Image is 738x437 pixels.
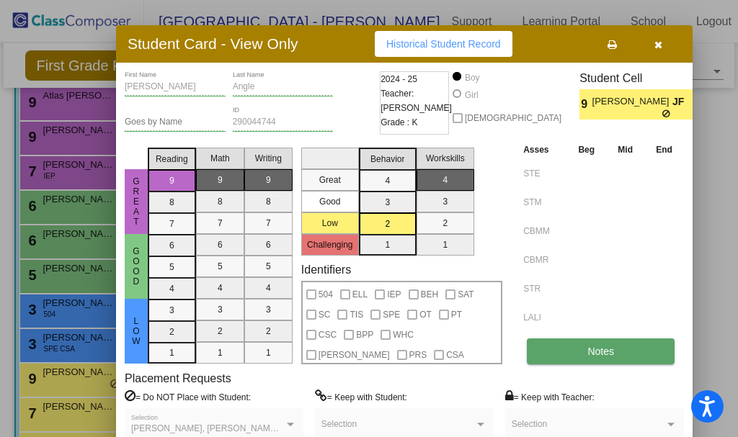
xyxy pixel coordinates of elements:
[464,71,480,84] div: Boy
[566,142,606,158] th: Beg
[505,389,595,404] label: = Keep with Teacher:
[233,117,334,127] input: Enter ID
[451,306,462,323] span: PT
[672,94,693,109] span: JF
[381,86,452,115] span: Teacher: [PERSON_NAME]
[352,286,368,303] span: ELL
[587,346,614,357] span: Notes
[523,307,563,328] input: assessment
[527,338,675,364] button: Notes
[458,286,474,303] span: SAT
[523,278,563,299] input: assessment
[579,71,705,85] h3: Student Cell
[125,117,226,127] input: goes by name
[319,306,331,323] span: SC
[125,389,251,404] label: = Do NOT Place with Student:
[375,31,512,57] button: Historical Student Record
[128,35,298,53] h3: Student Card - View Only
[381,72,417,86] span: 2024 - 25
[523,163,563,184] input: assessment
[693,96,705,113] span: 2
[383,306,400,323] span: SPE
[381,115,417,130] span: Grade : K
[579,96,592,113] span: 9
[465,109,561,127] span: [DEMOGRAPHIC_DATA]
[446,346,464,364] span: CSA
[523,192,563,213] input: assessment
[301,263,351,276] label: Identifiers
[592,94,672,109] span: [PERSON_NAME]
[125,371,231,385] label: Placement Requests
[130,246,143,287] span: Good
[523,220,563,242] input: assessment
[131,423,504,433] span: [PERSON_NAME], [PERSON_NAME], [PERSON_NAME] [PERSON_NAME], [PERSON_NAME]
[350,306,363,323] span: TIS
[644,142,684,158] th: End
[419,306,432,323] span: OT
[606,142,644,158] th: Mid
[315,389,407,404] label: = Keep with Student:
[523,249,563,271] input: assessment
[387,286,401,303] span: IEP
[520,142,566,158] th: Asses
[319,326,337,343] span: CSC
[386,38,501,50] span: Historical Student Record
[421,286,439,303] span: BEH
[409,346,427,364] span: PRS
[319,286,333,303] span: 504
[130,176,143,227] span: Great
[356,326,373,343] span: BPP
[130,316,143,346] span: Low
[319,346,390,364] span: [PERSON_NAME]
[464,89,479,102] div: Girl
[393,326,414,343] span: WHC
